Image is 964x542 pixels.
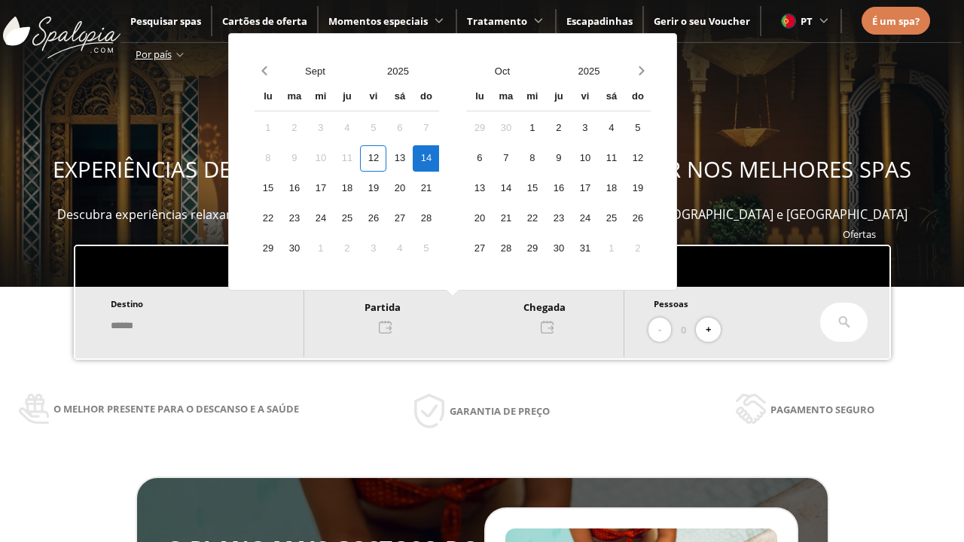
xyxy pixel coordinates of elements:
[111,298,143,309] span: Destino
[519,236,545,262] div: 29
[624,115,651,142] div: 5
[545,145,572,172] div: 9
[572,206,598,232] div: 24
[273,58,356,84] button: Open months overlay
[624,175,651,202] div: 19
[519,175,545,202] div: 15
[770,401,874,418] span: Pagamento seguro
[648,318,671,343] button: -
[334,145,360,172] div: 11
[360,175,386,202] div: 19
[450,403,550,419] span: Garantia de preço
[572,115,598,142] div: 3
[307,175,334,202] div: 17
[545,206,572,232] div: 23
[281,115,307,142] div: 2
[386,206,413,232] div: 27
[413,236,439,262] div: 5
[3,2,120,59] img: ImgLogoSpalopia.BvClDcEz.svg
[466,115,651,262] div: Calendar days
[598,145,624,172] div: 11
[57,206,908,223] span: Descubra experiências relaxantes, desfrute e ofereça momentos de bem-estar em mais de 400 spas em...
[519,84,545,111] div: mi
[566,14,633,28] a: Escapadinhas
[624,145,651,172] div: 12
[572,175,598,202] div: 17
[281,206,307,232] div: 23
[53,154,911,184] span: EXPERIÊNCIAS DE BEM-ESTAR PARA OFERECER E APROVEITAR NOS MELHORES SPAS
[386,115,413,142] div: 6
[360,206,386,232] div: 26
[632,58,651,84] button: Next month
[130,14,201,28] a: Pesquisar spas
[255,175,281,202] div: 15
[386,84,413,111] div: sá
[334,84,360,111] div: ju
[255,206,281,232] div: 22
[386,236,413,262] div: 4
[872,14,920,28] span: É um spa?
[598,206,624,232] div: 25
[307,115,334,142] div: 3
[255,115,281,142] div: 1
[493,145,519,172] div: 7
[413,175,439,202] div: 21
[281,236,307,262] div: 30
[545,84,572,111] div: ju
[466,115,493,142] div: 29
[624,206,651,232] div: 26
[255,84,439,262] div: Calendar wrapper
[519,115,545,142] div: 1
[413,145,439,172] div: 14
[307,206,334,232] div: 24
[493,115,519,142] div: 30
[255,145,281,172] div: 8
[696,318,721,343] button: +
[466,175,493,202] div: 13
[281,175,307,202] div: 16
[572,236,598,262] div: 31
[255,115,439,262] div: Calendar days
[281,145,307,172] div: 9
[598,84,624,111] div: sá
[53,400,299,417] span: O melhor presente para o descanso e a saúde
[255,84,281,111] div: lu
[356,58,439,84] button: Open years overlay
[493,175,519,202] div: 14
[545,236,572,262] div: 30
[545,175,572,202] div: 16
[519,145,545,172] div: 8
[545,115,572,142] div: 2
[360,84,386,111] div: vi
[281,84,307,111] div: ma
[222,14,307,28] a: Cartões de oferta
[334,206,360,232] div: 25
[334,236,360,262] div: 2
[360,236,386,262] div: 3
[413,206,439,232] div: 28
[572,84,598,111] div: vi
[493,206,519,232] div: 21
[598,236,624,262] div: 1
[624,84,651,111] div: do
[413,115,439,142] div: 7
[459,58,545,84] button: Open months overlay
[255,58,273,84] button: Previous month
[136,47,172,61] span: Por país
[386,145,413,172] div: 13
[334,175,360,202] div: 18
[466,84,493,111] div: lu
[654,298,688,309] span: Pessoas
[872,13,920,29] a: É um spa?
[386,175,413,202] div: 20
[413,84,439,111] div: do
[843,227,876,241] a: Ofertas
[519,206,545,232] div: 22
[493,84,519,111] div: ma
[466,206,493,232] div: 20
[255,236,281,262] div: 29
